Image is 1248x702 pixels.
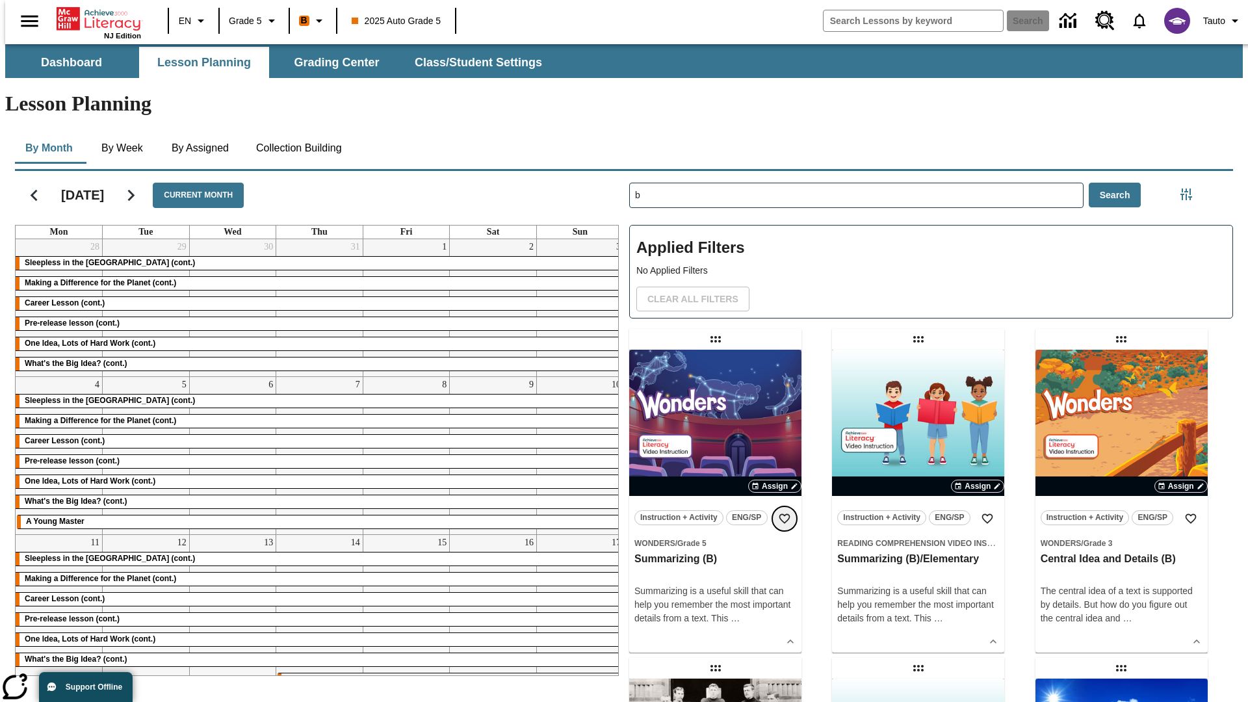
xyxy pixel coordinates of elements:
[1087,3,1123,38] a: Resource Center, Will open in new tab
[261,239,276,255] a: July 30, 2025
[536,376,623,534] td: August 10, 2025
[634,552,796,566] h3: Summarizing (B)
[161,133,239,164] button: By Assigned
[609,535,623,551] a: August 17, 2025
[16,653,623,666] div: What's the Big Idea? (cont.)
[1203,14,1225,28] span: Tauto
[352,14,441,28] span: 2025 Auto Grade 5
[25,416,176,425] span: Making a Difference for the Planet (cont.)
[976,507,999,530] button: Add to Favorites
[705,658,726,679] div: Draggable lesson: The Birth of B-Ball
[16,257,623,270] div: Sleepless in the Animal Kingdom (cont.)
[175,535,189,551] a: August 12, 2025
[16,593,623,606] div: Career Lesson (cont.)
[731,613,740,623] span: …
[1132,510,1173,525] button: ENG/SP
[16,317,623,330] div: Pre-release lesson (cont.)
[773,507,796,530] button: Add to Favorites
[363,534,450,692] td: August 15, 2025
[39,672,133,702] button: Support Offline
[640,511,718,525] span: Instruction + Activity
[10,2,49,40] button: Open side menu
[450,534,537,692] td: August 16, 2025
[450,239,537,377] td: August 2, 2025
[294,9,332,32] button: Boost Class color is orange. Change class color
[1198,9,1248,32] button: Profile/Settings
[675,539,677,548] span: /
[363,376,450,534] td: August 8, 2025
[1138,511,1167,525] span: ENG/SP
[634,584,796,625] div: Summarizing is a useful skill that can help you remember the most important details from a text. ...
[25,436,105,445] span: Career Lesson (cont.)
[636,264,1226,278] p: No Applied Filters
[47,226,71,239] a: Monday
[908,329,929,350] div: Draggable lesson: Summarizing (B)/Elementary
[179,14,191,28] span: EN
[1041,510,1130,525] button: Instruction + Activity
[781,632,800,651] button: Show Details
[57,5,141,40] div: Home
[103,376,190,534] td: August 5, 2025
[18,179,51,212] button: Previous
[16,297,623,310] div: Career Lesson (cont.)
[439,377,449,393] a: August 8, 2025
[398,226,415,239] a: Friday
[1041,536,1202,550] span: Topic: Wonders/Grade 3
[363,239,450,377] td: August 1, 2025
[16,337,623,350] div: One Idea, Lots of Hard Work (cont.)
[16,613,623,626] div: Pre-release lesson (cont.)
[153,183,244,208] button: Current Month
[17,515,622,528] div: A Young Master
[1173,181,1199,207] button: Filters Side menu
[189,239,276,377] td: July 30, 2025
[16,357,623,370] div: What's the Big Idea? (cont.)
[908,658,929,679] div: Draggable lesson: Central Idea and Details (B)/Elementary
[25,614,120,623] span: Pre-release lesson (cont.)
[929,510,970,525] button: ENG/SP
[1052,3,1087,39] a: Data Center
[301,12,307,29] span: B
[25,497,127,506] span: What's the Big Idea? (cont.)
[16,395,623,408] div: Sleepless in the Animal Kingdom (cont.)
[522,535,536,551] a: August 16, 2025
[261,535,276,551] a: August 13, 2025
[16,573,623,586] div: Making a Difference for the Planet (cont.)
[1041,552,1202,566] h3: Central Idea and Details (B)
[16,435,623,448] div: Career Lesson (cont.)
[1035,350,1208,653] div: lesson details
[16,475,623,488] div: One Idea, Lots of Hard Work (cont.)
[25,655,127,664] span: What's the Big Idea? (cont.)
[1041,539,1082,548] span: Wonders
[630,183,1083,207] input: Search Lessons By Keyword
[1111,658,1132,679] div: Draggable lesson: Extra, Extra Women Ruled
[224,9,285,32] button: Grade: Grade 5, Select a grade
[309,226,330,239] a: Thursday
[66,682,122,692] span: Support Offline
[837,510,926,525] button: Instruction + Activity
[609,377,623,393] a: August 10, 2025
[837,552,999,566] h3: Summarizing (B)/Elementary
[5,44,1243,78] div: SubNavbar
[15,133,83,164] button: By Month
[175,239,189,255] a: July 29, 2025
[1084,539,1113,548] span: Grade 3
[536,239,623,377] td: August 3, 2025
[1179,507,1202,530] button: Add to Favorites
[25,318,120,328] span: Pre-release lesson (cont.)
[25,456,120,465] span: Pre-release lesson (cont.)
[88,535,102,551] a: August 11, 2025
[726,510,768,525] button: ENG/SP
[348,535,363,551] a: August 14, 2025
[88,239,102,255] a: July 28, 2025
[934,613,943,623] span: …
[1187,632,1206,651] button: Show Details
[837,536,999,550] span: Topic: Reading Comprehension Video Instruction/null
[1168,480,1194,492] span: Assign
[732,511,761,525] span: ENG/SP
[276,239,363,377] td: July 31, 2025
[25,339,155,348] span: One Idea, Lots of Hard Work (cont.)
[1154,480,1208,493] button: Assign Choose Dates
[935,511,964,525] span: ENG/SP
[439,239,449,255] a: August 1, 2025
[570,226,590,239] a: Sunday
